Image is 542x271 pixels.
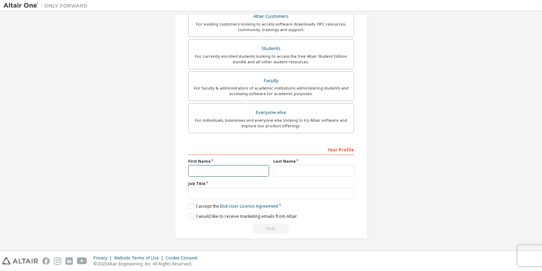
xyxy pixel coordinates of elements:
[77,257,87,265] img: youtube.svg
[166,255,202,261] div: Cookie Consent
[188,158,269,164] label: First Name
[193,76,350,86] div: Faculty
[193,117,350,129] div: For individuals, businesses and everyone else looking to try Altair software and explore our prod...
[273,158,354,164] label: Last Name
[193,12,350,21] div: Altair Customers
[220,203,278,209] a: End-User License Agreement
[193,21,350,33] div: For existing customers looking to access software downloads, HPC resources, community, trainings ...
[188,181,354,186] label: Job Title
[188,203,278,209] label: I accept the
[114,255,166,261] div: Website Terms of Use
[188,144,354,155] div: Your Profile
[93,255,114,261] div: Privacy
[193,108,350,117] div: Everyone else
[42,257,50,265] img: facebook.svg
[188,213,297,219] label: I would like to receive marketing emails from Altair
[54,257,61,265] img: instagram.svg
[193,44,350,54] div: Students
[193,85,350,97] div: For faculty & administrators of academic institutions administering students and accessing softwa...
[65,257,73,265] img: linkedin.svg
[188,223,354,234] div: Read and acccept EULA to continue
[193,54,350,65] div: For currently enrolled students looking to access the free Altair Student Edition bundle and all ...
[3,2,91,9] img: Altair One
[93,261,202,267] p: © 2025 Altair Engineering, Inc. All Rights Reserved.
[2,257,38,265] img: altair_logo.svg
